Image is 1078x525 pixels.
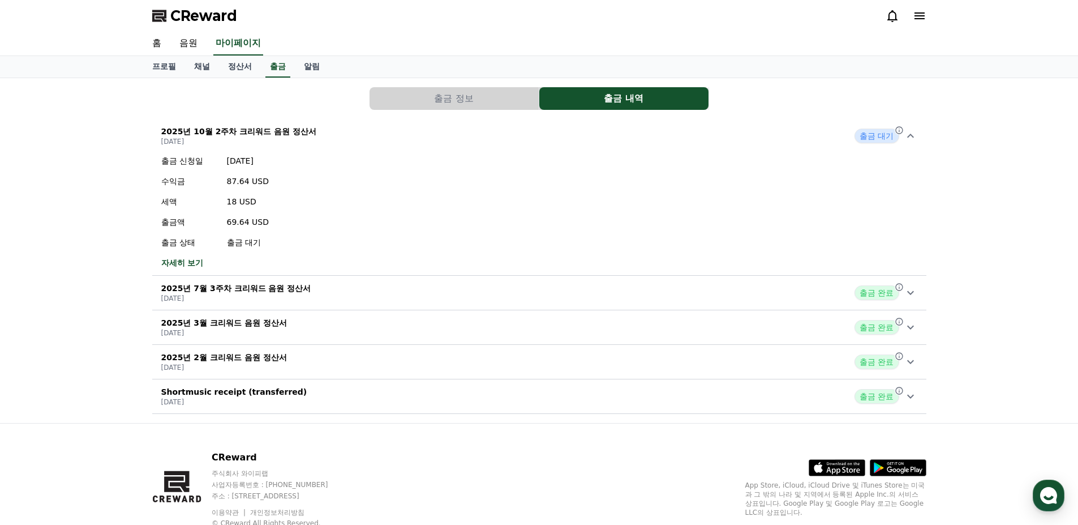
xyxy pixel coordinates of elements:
p: 사업자등록번호 : [PHONE_NUMBER] [212,480,350,489]
p: 2025년 10월 2주차 크리워드 음원 정산서 [161,126,317,137]
a: 이용약관 [212,509,247,517]
p: [DATE] [161,137,317,146]
p: [DATE] [227,155,269,167]
p: 수익금 [161,176,218,187]
span: 출금 완료 [854,389,899,404]
p: 출금 신청일 [161,155,218,167]
button: Shortmusic receipt (transferred) [DATE] 출금 완료 [152,379,926,414]
p: [DATE] [161,328,287,338]
p: [DATE] [161,363,287,372]
button: 2025년 10월 2주차 크리워드 음원 정산서 [DATE] 출금 대기 출금 신청일 [DATE] 수익금 87.64 USD 세액 18 USD 출금액 69.64 USD 출금 상태 ... [152,119,926,276]
span: 출금 대기 [854,129,899,143]
p: [DATE] [161,294,311,303]
p: 18 USD [227,196,269,207]
a: 출금 [265,56,290,78]
p: 출금 상태 [161,237,218,248]
a: 프로필 [143,56,185,78]
p: App Store, iCloud, iCloud Drive 및 iTunes Store는 미국과 그 밖의 나라 및 지역에서 등록된 Apple Inc.의 서비스 상표입니다. Goo... [745,481,926,517]
span: 출금 완료 [854,285,899,300]
a: 마이페이지 [213,32,263,56]
p: 세액 [161,196,218,207]
a: CReward [152,7,237,25]
p: 주소 : [STREET_ADDRESS] [212,492,350,501]
button: 출금 정보 [370,87,539,110]
p: [DATE] [161,398,307,407]
a: 알림 [295,56,329,78]
p: 2025년 7월 3주차 크리워드 음원 정산서 [161,283,311,294]
span: 출금 완료 [854,355,899,369]
p: 출금 대기 [227,237,269,248]
span: 설정 [175,376,188,385]
a: 음원 [170,32,207,56]
p: 69.64 USD [227,216,269,228]
button: 출금 내역 [539,87,708,110]
p: CReward [212,451,350,464]
p: 87.64 USD [227,176,269,187]
a: 자세히 보기 [161,257,269,268]
a: 정산서 [219,56,261,78]
a: 홈 [143,32,170,56]
button: 2025년 2월 크리워드 음원 정산서 [DATE] 출금 완료 [152,345,926,379]
p: 출금액 [161,216,218,228]
p: 2025년 2월 크리워드 음원 정산서 [161,352,287,363]
span: 대화 [104,377,117,386]
a: 홈 [3,359,75,387]
span: 홈 [36,376,42,385]
span: CReward [170,7,237,25]
button: 2025년 7월 3주차 크리워드 음원 정산서 [DATE] 출금 완료 [152,276,926,310]
a: 개인정보처리방침 [250,509,304,517]
button: 2025년 3월 크리워드 음원 정산서 [DATE] 출금 완료 [152,310,926,345]
a: 채널 [185,56,219,78]
p: Shortmusic receipt (transferred) [161,386,307,398]
span: 출금 완료 [854,320,899,335]
a: 설정 [146,359,217,387]
a: 대화 [75,359,146,387]
p: 2025년 3월 크리워드 음원 정산서 [161,317,287,328]
p: 주식회사 와이피랩 [212,469,350,478]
